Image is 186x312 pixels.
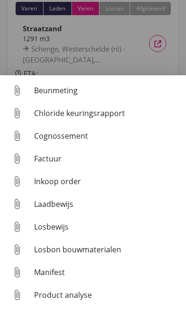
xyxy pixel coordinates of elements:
[9,151,25,166] i: attach_file
[34,107,178,119] div: Chloride keuringsrapport
[9,106,25,121] i: attach_file
[9,128,25,143] i: attach_file
[34,85,178,96] div: Beunmeting
[34,176,178,187] div: Inkoop order
[34,221,178,232] div: Losbewijs
[9,174,25,189] i: attach_file
[34,267,178,278] div: Manifest
[9,242,25,257] i: attach_file
[9,265,25,280] i: attach_file
[34,289,178,301] div: Product analyse
[34,130,178,142] div: Cognossement
[9,196,25,212] i: attach_file
[34,198,178,210] div: Laadbewijs
[9,219,25,234] i: attach_file
[9,287,25,303] i: attach_file
[9,83,25,98] i: attach_file
[34,244,178,255] div: Losbon bouwmaterialen
[34,153,178,164] div: Factuur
